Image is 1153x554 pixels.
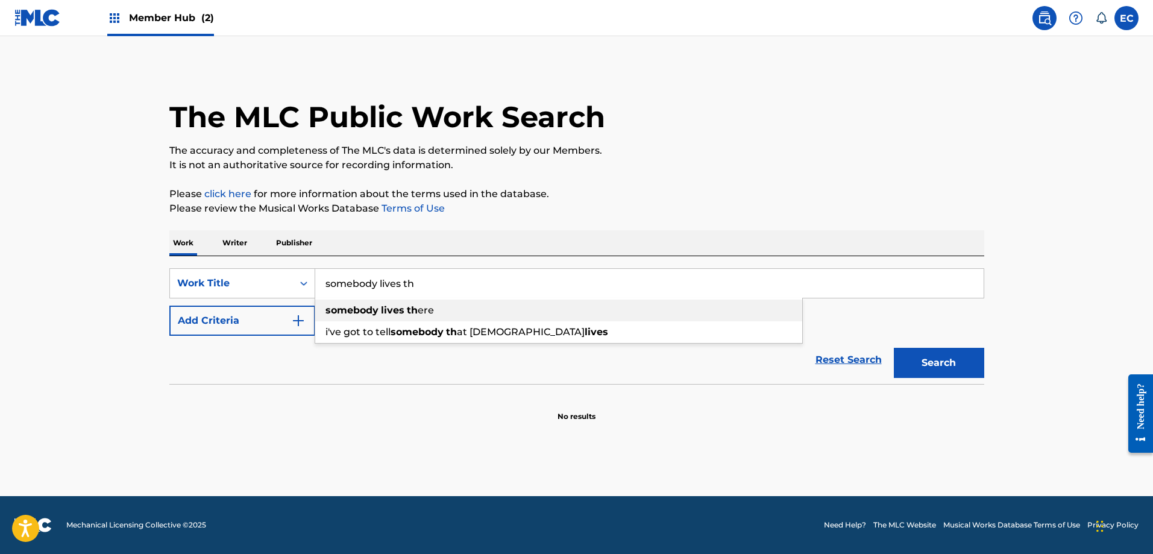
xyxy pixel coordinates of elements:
img: MLC Logo [14,9,61,27]
div: Notifications [1095,12,1107,24]
img: Top Rightsholders [107,11,122,25]
div: Work Title [177,276,286,291]
p: Please for more information about the terms used in the database. [169,187,984,201]
a: The MLC Website [873,520,936,530]
span: Member Hub [129,11,214,25]
a: Terms of Use [379,203,445,214]
p: The accuracy and completeness of The MLC's data is determined solely by our Members. [169,143,984,158]
a: Privacy Policy [1087,520,1139,530]
div: User Menu [1114,6,1139,30]
strong: somebody [391,326,444,338]
strong: somebody [325,304,379,316]
h1: The MLC Public Work Search [169,99,605,135]
iframe: Resource Center [1119,365,1153,462]
p: Please review the Musical Works Database [169,201,984,216]
div: Drag [1096,508,1104,544]
button: Search [894,348,984,378]
a: Reset Search [809,347,888,373]
span: at [DEMOGRAPHIC_DATA] [457,326,585,338]
p: Publisher [272,230,316,256]
a: Need Help? [824,520,866,530]
strong: lives [585,326,608,338]
p: Writer [219,230,251,256]
img: logo [14,518,52,532]
a: click here [204,188,251,200]
a: Musical Works Database Terms of Use [943,520,1080,530]
img: 9d2ae6d4665cec9f34b9.svg [291,313,306,328]
button: Add Criteria [169,306,315,336]
span: ere [418,304,434,316]
div: Help [1064,6,1088,30]
span: i've got to tell [325,326,391,338]
iframe: Chat Widget [1093,496,1153,554]
p: Work [169,230,197,256]
span: Mechanical Licensing Collective © 2025 [66,520,206,530]
strong: th [446,326,457,338]
strong: th [407,304,418,316]
a: Public Search [1032,6,1057,30]
img: help [1069,11,1083,25]
p: No results [558,397,595,422]
p: It is not an authoritative source for recording information. [169,158,984,172]
span: (2) [201,12,214,24]
img: search [1037,11,1052,25]
form: Search Form [169,268,984,384]
strong: lives [381,304,404,316]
